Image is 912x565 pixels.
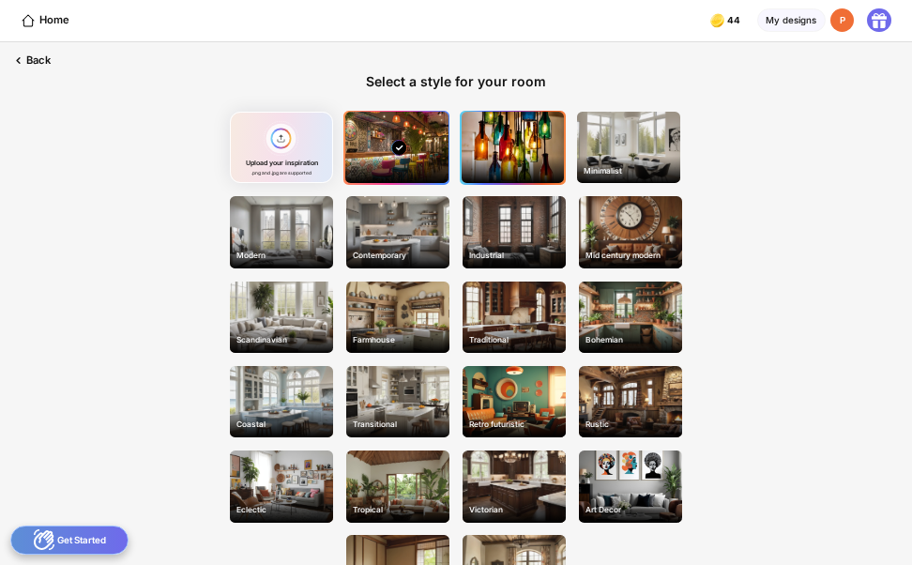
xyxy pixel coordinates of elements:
[580,499,680,519] div: Art Decor
[830,8,854,32] div: P
[464,245,564,265] div: Industrial
[232,330,332,350] div: Scandinavian
[464,499,564,519] div: Victorian
[348,245,448,265] div: Contemporary
[232,245,332,265] div: Modern
[366,73,546,89] div: Select a style for your room
[464,415,564,435] div: Retro futuristic
[348,415,448,435] div: Transitional
[21,13,69,29] div: Home
[580,245,680,265] div: Mid century modern
[580,415,680,435] div: Rustic
[232,499,332,519] div: Eclectic
[757,8,826,32] div: My designs
[348,499,448,519] div: Tropical
[464,330,564,350] div: Traditional
[348,330,448,350] div: Farmhouse
[232,415,332,435] div: Coastal
[727,15,744,25] span: 44
[10,526,129,555] div: Get Started
[580,330,680,350] div: Bohemian
[579,160,679,180] div: Minimalist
